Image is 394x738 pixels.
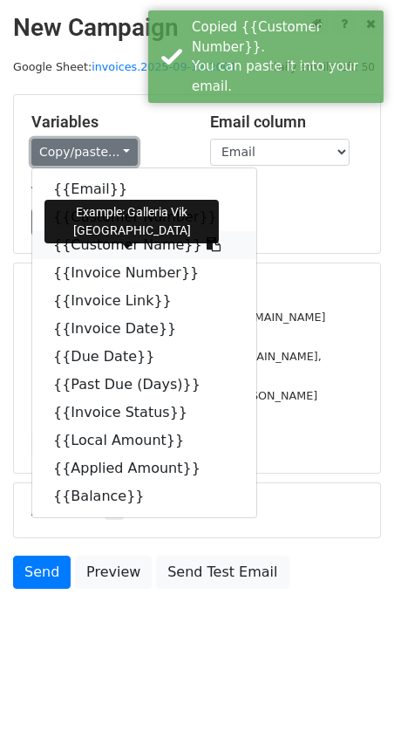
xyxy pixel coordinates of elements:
[32,399,256,427] a: {{Invoice Status}}
[13,13,381,43] h2: New Campaign
[32,175,256,203] a: {{Email}}
[13,60,237,73] small: Google Sheet:
[32,371,256,399] a: {{Past Due (Days)}}
[307,654,394,738] iframe: Chat Widget
[192,17,377,96] div: Copied {{Customer Number}}. You can paste it into your email.
[32,343,256,371] a: {{Due Date}}
[31,139,138,166] a: Copy/paste...
[156,556,289,589] a: Send Test Email
[210,113,363,132] h5: Email column
[32,315,256,343] a: {{Invoice Date}}
[31,311,326,344] small: [EMAIL_ADDRESS][DOMAIN_NAME], [DOMAIN_NAME][EMAIL_ADDRESS][DOMAIN_NAME]
[32,427,256,454] a: {{Local Amount}}
[32,203,256,231] a: {{Customer Number}}
[44,200,219,243] div: Example: Galleria Vik [GEOGRAPHIC_DATA]
[32,231,256,259] a: {{Customer Name}}
[31,350,322,383] small: [PERSON_NAME][EMAIL_ADDRESS][DOMAIN_NAME], [EMAIL_ADDRESS][DOMAIN_NAME]
[32,482,256,510] a: {{Balance}}
[32,287,256,315] a: {{Invoice Link}}
[75,556,152,589] a: Preview
[32,454,256,482] a: {{Applied Amount}}
[13,556,71,589] a: Send
[32,259,256,287] a: {{Invoice Number}}
[92,60,237,73] a: invoices.2025-09-12.2001
[31,113,184,132] h5: Variables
